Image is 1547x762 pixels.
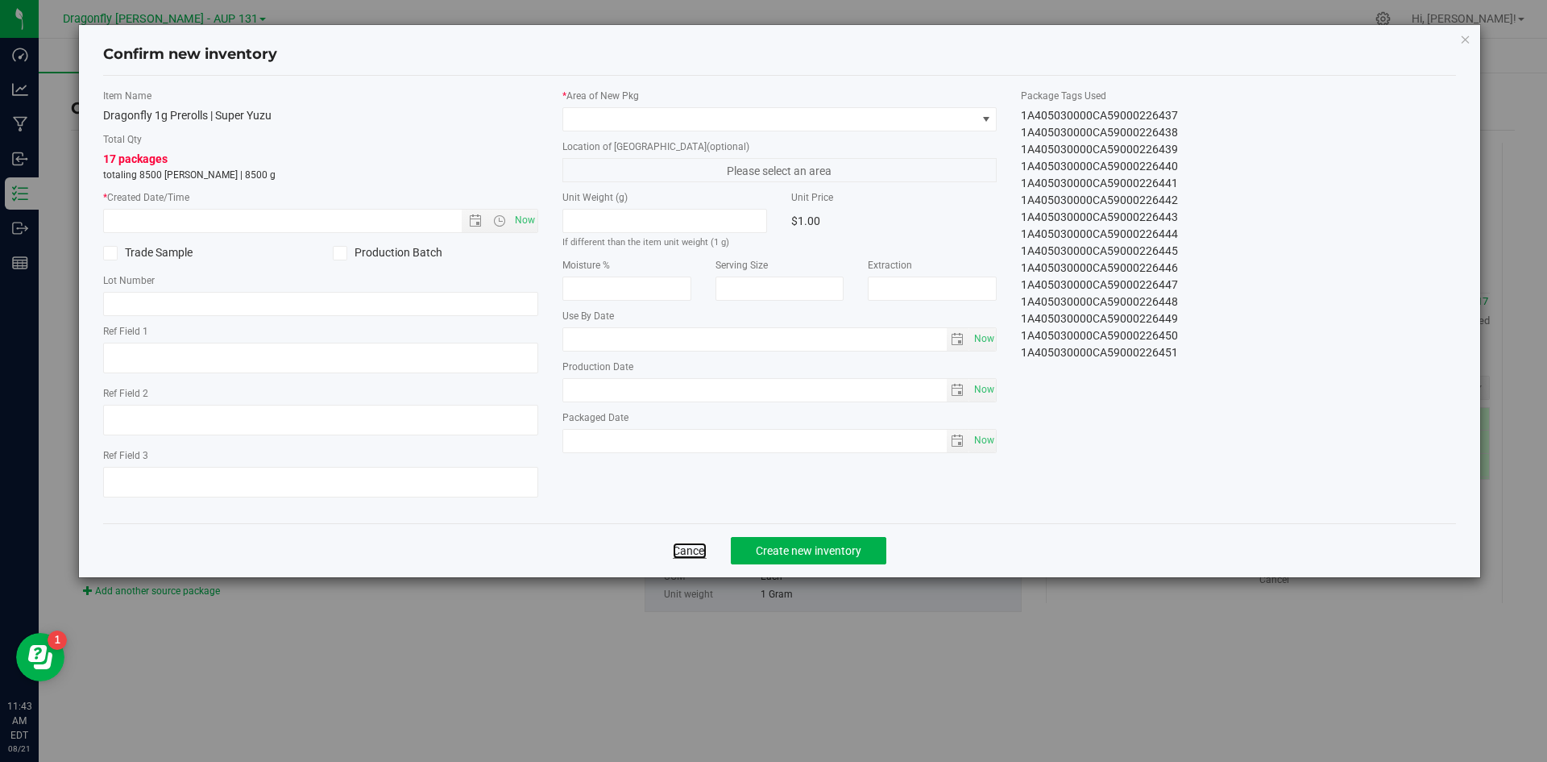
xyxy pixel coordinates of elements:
[791,209,997,233] div: $1.00
[969,328,996,351] span: select
[1021,294,1456,310] div: 1A405030000CA59000226448
[673,543,707,559] a: Cancel
[1021,192,1456,209] div: 1A405030000CA59000226442
[103,386,538,401] label: Ref Field 2
[947,430,970,452] span: select
[1021,141,1456,158] div: 1A405030000CA59000226439
[562,139,997,154] label: Location of [GEOGRAPHIC_DATA]
[103,152,168,165] span: 17 packages
[1021,310,1456,327] div: 1A405030000CA59000226449
[1021,124,1456,141] div: 1A405030000CA59000226438
[1021,175,1456,192] div: 1A405030000CA59000226441
[16,633,64,681] iframe: Resource center
[103,324,538,339] label: Ref Field 1
[1021,209,1456,226] div: 1A405030000CA59000226443
[1021,226,1456,243] div: 1A405030000CA59000226444
[562,158,997,182] span: Please select an area
[103,168,538,182] p: totaling 8500 [PERSON_NAME] | 8500 g
[947,328,970,351] span: select
[707,141,749,152] span: (optional)
[1021,344,1456,361] div: 1A405030000CA59000226451
[562,89,997,103] label: Area of New Pkg
[756,544,861,557] span: Create new inventory
[562,410,997,425] label: Packaged Date
[103,273,538,288] label: Lot Number
[562,360,997,374] label: Production Date
[103,132,538,147] label: Total Qty
[791,190,997,205] label: Unit Price
[1021,243,1456,260] div: 1A405030000CA59000226445
[1021,277,1456,294] div: 1A405030000CA59000226447
[1021,158,1456,175] div: 1A405030000CA59000226440
[562,309,997,323] label: Use By Date
[562,190,768,205] label: Unit Weight (g)
[969,379,996,402] span: select
[731,537,886,564] button: Create new inventory
[103,44,277,65] h4: Confirm new inventory
[103,448,538,463] label: Ref Field 3
[970,378,997,402] span: Set Current date
[562,237,729,248] small: If different than the item unit weight (1 g)
[1021,89,1456,103] label: Package Tags Used
[562,258,691,273] label: Moisture %
[1021,260,1456,277] div: 1A405030000CA59000226446
[970,429,997,452] span: Set Current date
[511,209,538,232] span: Set Current date
[333,244,538,261] label: Production Batch
[715,258,844,273] label: Serving Size
[969,430,996,452] span: select
[48,631,67,650] iframe: Resource center unread badge
[103,244,309,261] label: Trade Sample
[868,258,997,273] label: Extraction
[103,107,538,124] div: Dragonfly 1g Prerolls | Super Yuzu
[1021,327,1456,344] div: 1A405030000CA59000226450
[1021,107,1456,124] div: 1A405030000CA59000226437
[103,89,538,103] label: Item Name
[947,379,970,402] span: select
[970,327,997,351] span: Set Current date
[485,214,512,227] span: Open the time view
[103,190,538,205] label: Created Date/Time
[462,214,489,227] span: Open the date view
